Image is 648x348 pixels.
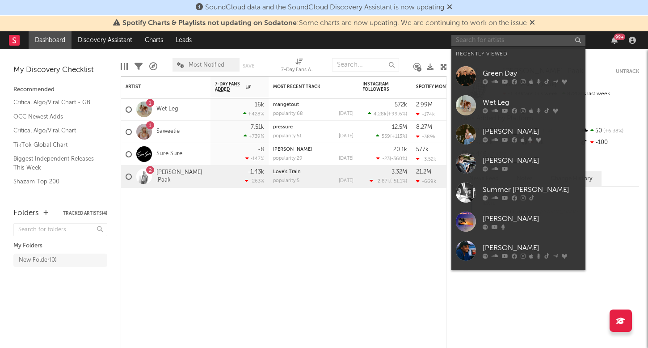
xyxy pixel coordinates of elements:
div: [DATE] [339,134,353,139]
button: 99+ [611,37,618,44]
a: Saint Harison [451,265,585,294]
div: [DATE] [339,111,353,116]
div: 7.51k [251,124,264,130]
div: 20.1k [393,147,407,153]
span: 4.28k [374,112,387,117]
div: [PERSON_NAME] [483,213,581,224]
div: 12.5M [392,124,407,130]
span: -2.87k [375,179,390,184]
div: Recently Viewed [456,49,581,59]
div: [PERSON_NAME] [483,155,581,166]
div: [DATE] [339,156,353,161]
div: Wet Leg [483,97,581,108]
div: -263 % [245,178,264,184]
a: OCC Newest Adds [13,112,98,122]
div: Love's Train [273,170,353,174]
a: Biggest Independent Releases This Week [13,154,98,172]
a: [PERSON_NAME] [451,236,585,265]
span: 559 [382,134,390,139]
span: Most Notified [189,62,224,68]
a: Love's Train [273,170,301,174]
div: A&R Pipeline [149,54,157,80]
div: -174k [416,111,435,117]
div: 572k [395,102,407,108]
div: -1.43k [248,169,264,175]
span: +99.6 % [388,112,406,117]
div: Edit Columns [121,54,128,80]
a: [PERSON_NAME] [451,207,585,236]
div: popularity: 29 [273,156,303,161]
a: Leads [169,31,198,49]
div: Spotify Monthly Listeners [416,84,483,89]
div: mangetout [273,102,353,107]
a: Wet Leg [451,91,585,120]
div: popularity: 51 [273,134,302,139]
div: 8.27M [416,124,432,130]
div: +428 % [243,111,264,117]
a: [PERSON_NAME] [451,120,585,149]
div: 21.2M [416,169,431,175]
a: Dashboard [29,31,72,49]
div: New Folder ( 0 ) [19,255,57,266]
div: Filters [135,54,143,80]
button: Save [243,64,254,68]
div: Green Day [483,68,581,79]
div: -100 [580,137,639,149]
div: [DATE] [339,178,353,183]
a: Sure Sure [156,150,182,158]
div: [PERSON_NAME] [483,126,581,137]
input: Search for folders... [13,223,107,236]
div: Most Recent Track [273,84,340,89]
div: 16k [255,102,264,108]
a: [PERSON_NAME] [273,147,312,152]
a: Green Day [451,62,585,91]
div: My Folders [13,241,107,251]
div: Folders [13,208,39,219]
a: Summer [PERSON_NAME] [451,178,585,207]
a: [PERSON_NAME] .Paak [156,169,206,184]
input: Search... [332,58,399,72]
a: Shazam Top 200 [13,177,98,187]
div: ( ) [376,133,407,139]
div: Summer [PERSON_NAME] [483,184,581,195]
a: Critical Algo/Viral Chart - GB [13,98,98,107]
div: 50 [580,125,639,137]
div: Recommended [13,85,107,95]
a: TikTok Global Chart [13,140,98,150]
div: 99 + [614,34,625,40]
span: +113 % [391,134,406,139]
div: Artist [126,84,193,89]
a: Discovery Assistant [72,31,139,49]
div: -669k [416,178,436,184]
a: mangetout [273,102,299,107]
span: -360 % [391,157,406,161]
span: -23 [382,157,390,161]
a: New Folder(0) [13,254,107,267]
span: +6.38 % [602,129,623,134]
div: 7-Day Fans Added (7-Day Fans Added) [281,65,317,76]
input: Search for artists [451,35,585,46]
div: -3.52k [416,156,436,162]
div: popularity: 5 [273,178,299,183]
span: -51.1 % [391,179,406,184]
button: Untrack [616,67,639,76]
div: popularity: 68 [273,111,303,116]
a: Charts [139,31,169,49]
a: Saweetie [156,128,180,136]
button: Tracked Artists(4) [63,211,107,216]
div: ( ) [368,111,407,117]
div: 7-Day Fans Added (7-Day Fans Added) [281,54,317,80]
a: [PERSON_NAME] [451,149,585,178]
div: 3.32M [391,169,407,175]
div: [PERSON_NAME] [483,242,581,253]
a: YouTube Hottest Videos [13,191,98,201]
div: 2.99M [416,102,433,108]
div: ( ) [376,156,407,161]
span: Dismiss [530,20,535,27]
div: My Discovery Checklist [13,65,107,76]
div: -389k [416,134,436,140]
span: : Some charts are now updating. We are continuing to work on the issue [122,20,527,27]
a: Wet Leg [156,106,178,113]
div: ( ) [370,178,407,184]
a: pressure [273,125,293,130]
